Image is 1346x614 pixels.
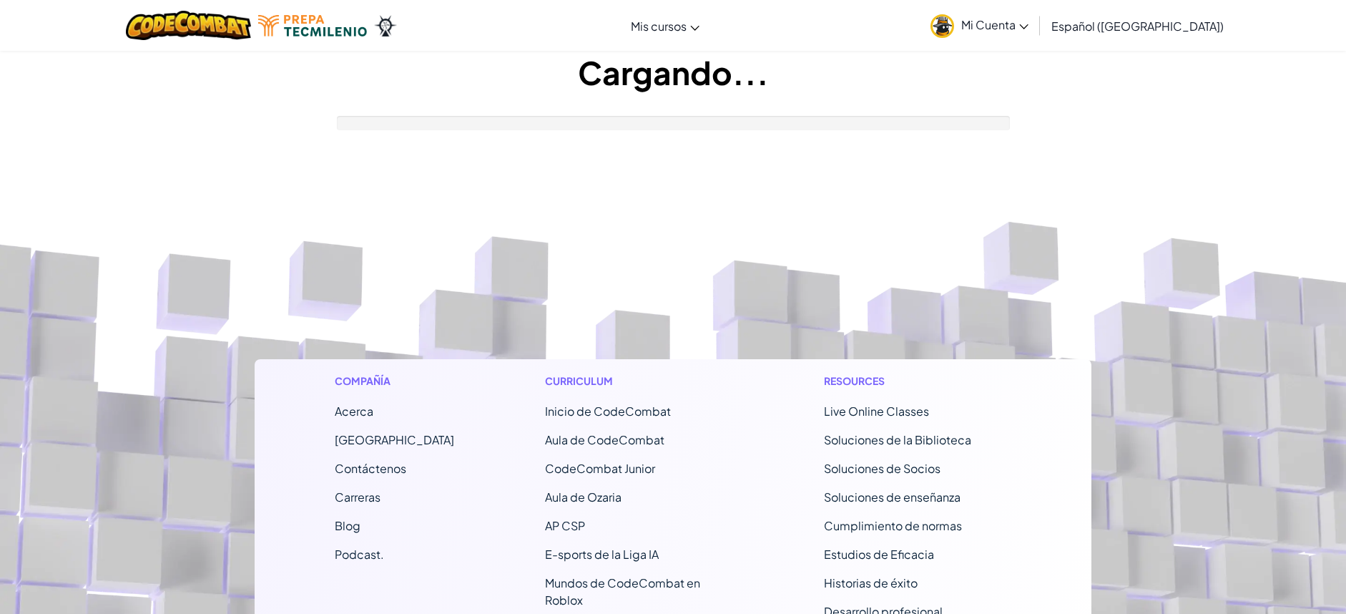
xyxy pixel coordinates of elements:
[824,432,971,447] a: Soluciones de la Biblioteca
[1044,6,1231,45] a: Español ([GEOGRAPHIC_DATA])
[824,404,929,419] a: Live Online Classes
[335,404,373,419] a: Acerca
[961,17,1028,32] span: Mi Cuenta
[335,374,454,389] h1: Compañía
[545,404,671,419] span: Inicio de CodeCombat
[631,19,687,34] span: Mis cursos
[545,374,733,389] h1: Curriculum
[624,6,707,45] a: Mis cursos
[1051,19,1224,34] span: Español ([GEOGRAPHIC_DATA])
[335,461,406,476] span: Contáctenos
[258,15,367,36] img: Tecmilenio logo
[545,461,655,476] a: CodeCombat Junior
[824,547,934,562] a: Estudios de Eficacia
[545,489,622,505] a: Aula de Ozaria
[545,432,664,447] a: Aula de CodeCombat
[126,11,251,40] img: CodeCombat logo
[335,432,454,447] a: [GEOGRAPHIC_DATA]
[824,575,918,590] a: Historias de éxito
[824,374,1012,389] h1: Resources
[335,547,384,562] a: Podcast.
[824,461,940,476] a: Soluciones de Socios
[374,15,397,36] img: Ozaria
[545,518,585,533] a: AP CSP
[824,518,962,533] a: Cumplimiento de normas
[824,489,961,505] a: Soluciones de enseñanza
[923,3,1036,48] a: Mi Cuenta
[930,14,954,38] img: avatar
[335,518,360,533] a: Blog
[545,547,659,562] a: E-sports de la Liga IA
[335,489,380,505] a: Carreras
[545,575,700,608] a: Mundos de CodeCombat en Roblox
